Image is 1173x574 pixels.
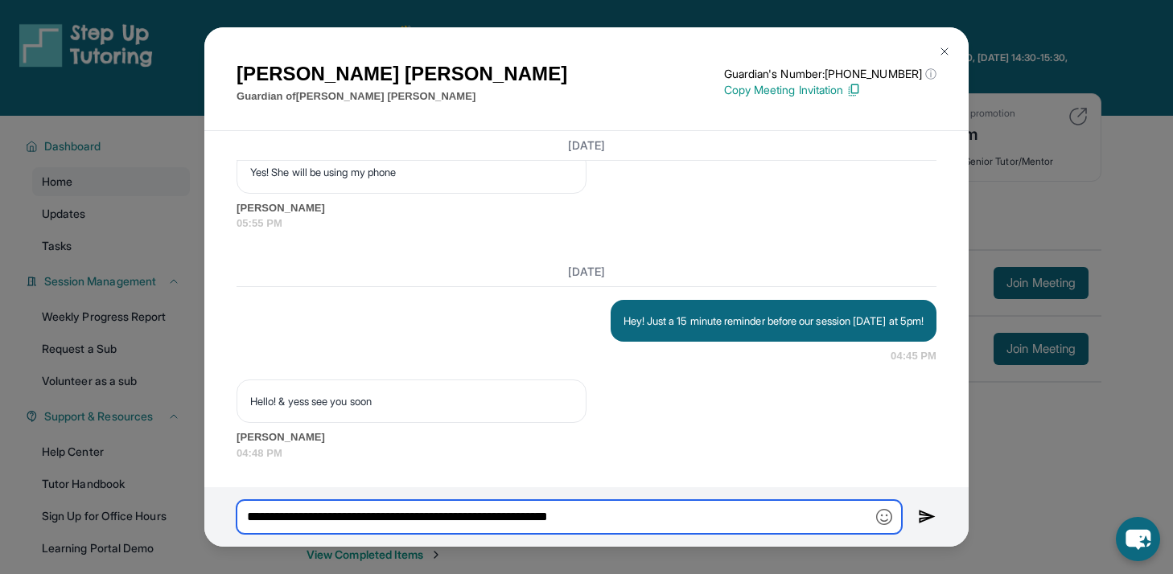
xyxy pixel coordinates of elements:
[237,445,936,461] span: 04:48 PM
[938,45,951,58] img: Close Icon
[724,66,936,82] p: Guardian's Number: [PHONE_NUMBER]
[237,88,567,105] p: Guardian of [PERSON_NAME] [PERSON_NAME]
[237,264,936,280] h3: [DATE]
[250,393,573,409] p: Hello! & yess see you soon
[624,313,924,329] p: Hey! Just a 15 minute reminder before our session [DATE] at 5pm!
[918,507,936,527] img: Send icon
[925,66,936,82] span: ⓘ
[237,59,567,88] h1: [PERSON_NAME] [PERSON_NAME]
[237,137,936,154] h3: [DATE]
[846,83,861,97] img: Copy Icon
[237,429,936,445] span: [PERSON_NAME]
[237,215,936,232] span: 05:55 PM
[891,348,936,364] span: 04:45 PM
[876,509,892,525] img: Emoji
[250,164,573,180] p: Yes! She will be using my phone
[1116,517,1160,561] button: chat-button
[724,82,936,98] p: Copy Meeting Invitation
[237,200,936,216] span: [PERSON_NAME]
